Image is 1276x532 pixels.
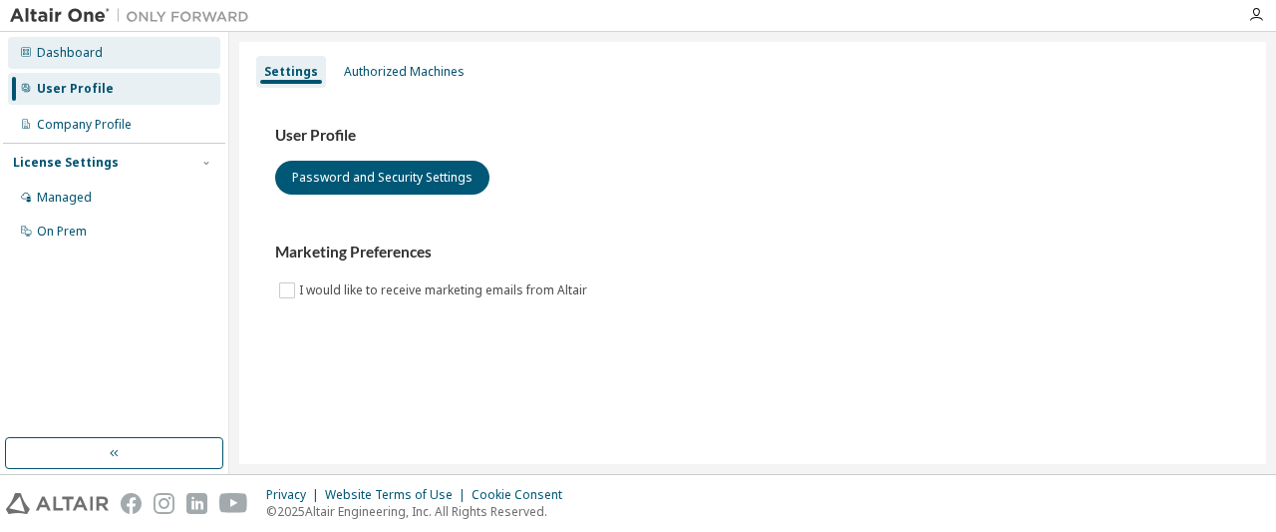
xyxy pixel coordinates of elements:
div: Website Terms of Use [325,487,472,503]
button: Password and Security Settings [275,161,489,195]
div: Settings [264,64,318,80]
div: Company Profile [37,117,132,133]
h3: User Profile [275,126,1230,146]
img: Altair One [10,6,259,26]
img: facebook.svg [121,493,142,514]
div: License Settings [13,155,119,171]
div: Authorized Machines [344,64,465,80]
div: Cookie Consent [472,487,574,503]
h3: Marketing Preferences [275,243,1230,263]
label: I would like to receive marketing emails from Altair [299,278,591,302]
div: On Prem [37,224,87,240]
img: youtube.svg [219,493,248,514]
div: Privacy [266,487,325,503]
img: linkedin.svg [186,493,207,514]
p: © 2025 Altair Engineering, Inc. All Rights Reserved. [266,503,574,520]
div: Managed [37,190,92,206]
img: instagram.svg [154,493,174,514]
div: Dashboard [37,45,103,61]
div: User Profile [37,81,114,97]
img: altair_logo.svg [6,493,109,514]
